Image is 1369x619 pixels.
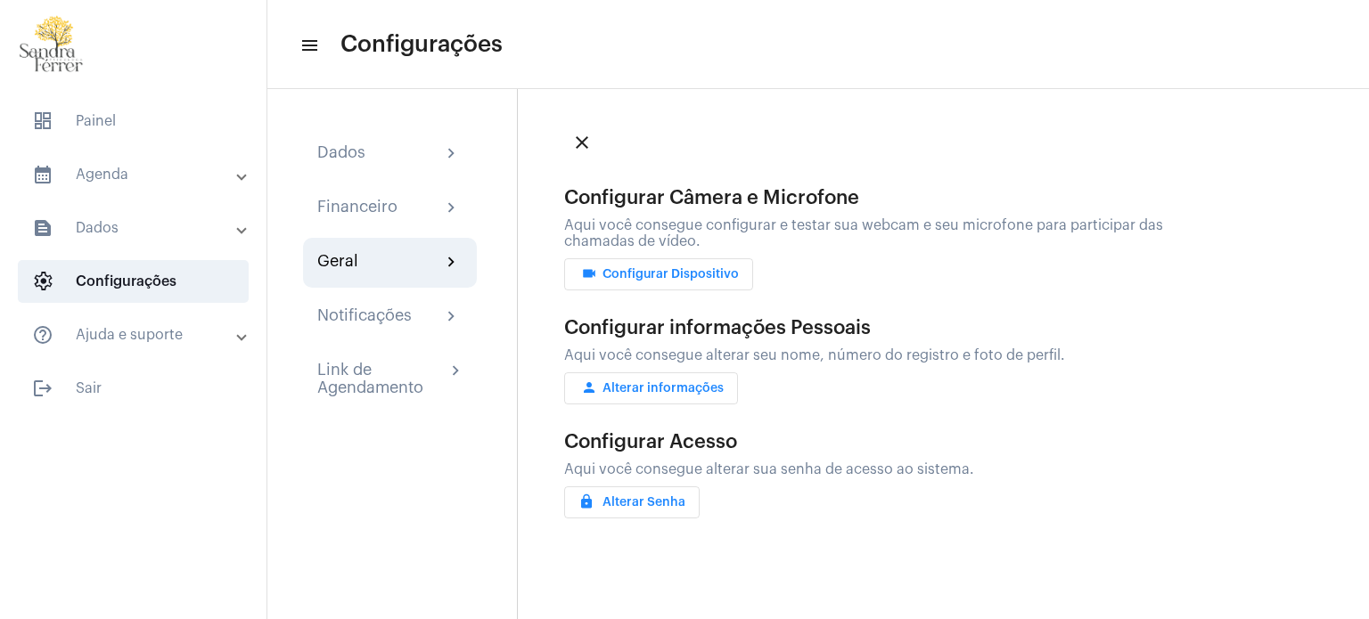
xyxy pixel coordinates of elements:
[441,306,463,328] mat-icon: chevron_right
[564,217,1188,249] div: Aqui você consegue configurar e testar sua webcam e seu microfone para participar das chamadas de...
[32,217,238,239] mat-panel-title: Dados
[32,324,53,346] mat-icon: sidenav icon
[578,268,739,281] span: Configurar Dispositivo
[317,361,446,396] div: Link de Agendamento
[564,486,700,518] button: Alterar Senha
[18,367,249,410] span: Sair
[18,100,249,143] span: Painel
[578,496,685,509] span: Alterar Senha
[317,252,358,273] div: Geral
[564,258,753,290] button: Configurar Dispositivo
[317,306,412,328] div: Notificações
[441,198,463,219] mat-icon: chevron_right
[340,30,503,59] span: Configurações
[11,207,266,249] mat-expansion-panel-header: sidenav iconDados
[32,217,53,239] mat-icon: sidenav icon
[32,110,53,132] span: sidenav icon
[32,324,238,346] mat-panel-title: Ajuda e suporte
[299,35,317,56] mat-icon: sidenav icon
[11,153,266,196] mat-expansion-panel-header: sidenav iconAgenda
[18,260,249,303] span: Configurações
[32,164,238,185] mat-panel-title: Agenda
[14,9,89,80] img: 87cae55a-51f6-9edc-6e8c-b06d19cf5cca.png
[11,314,266,356] mat-expansion-panel-header: sidenav iconAjuda e suporte
[578,265,600,287] mat-icon: videocam
[441,143,463,165] mat-icon: chevron_right
[564,347,1188,363] div: Aqui você consegue alterar seu nome, número do registro e foto de perfil.
[317,198,398,219] div: Financeiro
[564,187,1188,208] div: Configurar Câmera e Microfone
[446,361,463,382] mat-icon: chevron_right
[564,431,1188,452] div: Configurar Acesso
[578,382,724,395] span: Alterar informações
[32,378,53,399] mat-icon: sidenav icon
[32,164,53,185] mat-icon: sidenav icon
[441,252,463,273] mat-icon: chevron_right
[578,379,600,401] mat-icon: person
[317,143,365,165] div: Dados
[564,461,1188,477] div: Aqui você consegue alterar sua senha de acesso ao sistema.
[564,372,738,404] button: Alterar informações
[32,271,53,292] span: sidenav icon
[571,132,593,153] mat-icon: close
[564,317,1188,338] div: Configurar informações Pessoais
[578,493,600,515] mat-icon: locker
